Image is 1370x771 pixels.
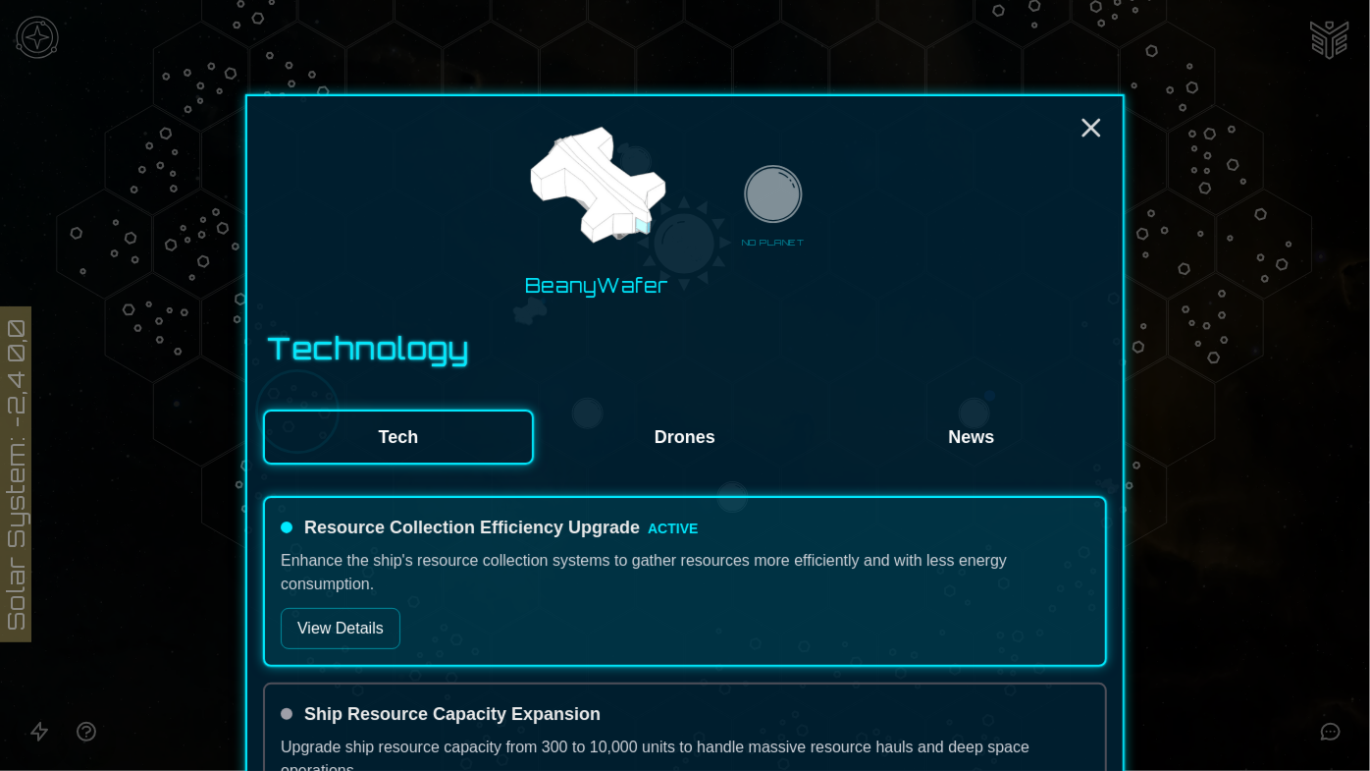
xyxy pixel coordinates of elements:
[550,410,820,465] button: Drones
[739,163,808,232] img: Planet
[281,549,1089,596] p: Enhance the ship's resource collection systems to gather resources more efficiently and with less...
[648,521,698,536] span: ACTIVE
[304,514,698,541] h4: Resource Collection Efficiency Upgrade
[731,159,816,253] button: NO PLANET
[281,608,400,649] button: View Details
[836,410,1107,465] button: News
[304,700,601,728] h4: Ship Resource Capacity Expansion
[267,331,1107,378] div: Technology
[521,111,672,262] img: Ship
[503,102,689,308] button: BeanyWafer
[263,410,534,465] button: Tech
[1076,112,1107,143] button: Close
